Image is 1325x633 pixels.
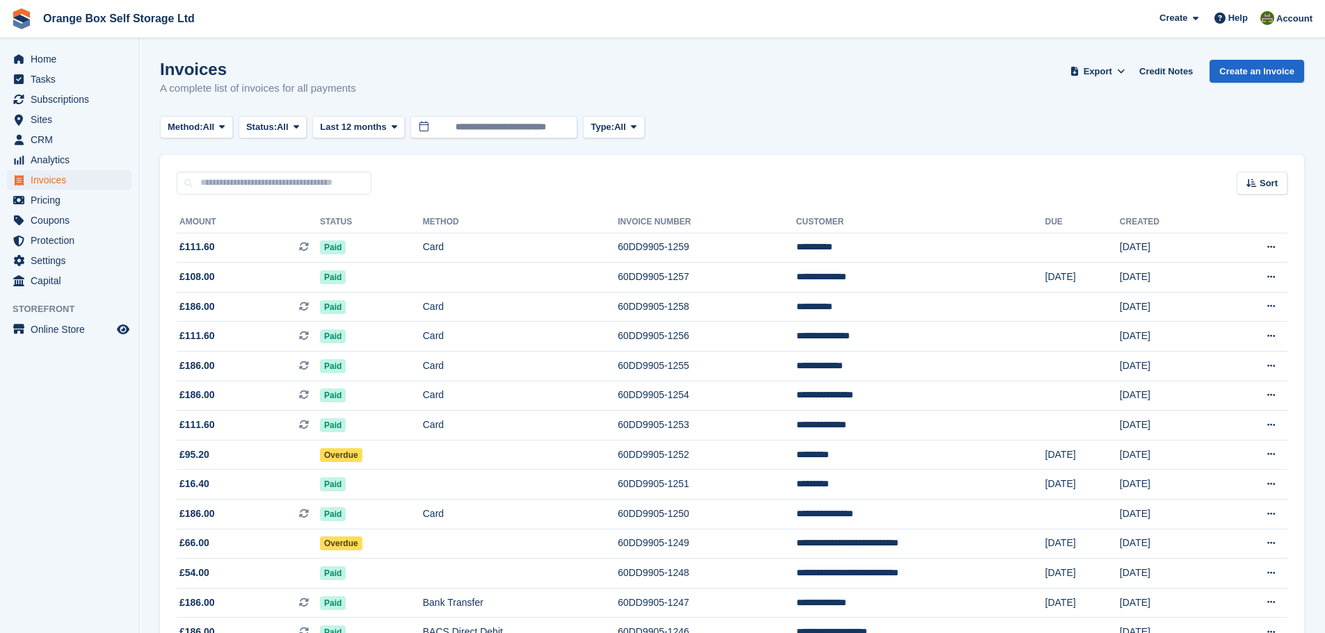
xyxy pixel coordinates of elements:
[618,500,796,529] td: 60DD9905-1250
[179,566,209,580] span: £54.00
[31,90,114,109] span: Subscriptions
[31,49,114,69] span: Home
[7,320,131,339] a: menu
[168,120,203,134] span: Method:
[320,507,346,521] span: Paid
[320,536,362,550] span: Overdue
[7,251,131,270] a: menu
[7,150,131,170] a: menu
[1120,529,1216,559] td: [DATE]
[618,529,796,559] td: 60DD9905-1249
[31,170,114,190] span: Invoices
[1045,211,1120,233] th: Due
[160,81,356,97] p: A complete list of invoices for all payments
[320,477,346,491] span: Paid
[320,240,346,254] span: Paid
[320,211,423,233] th: Status
[1120,322,1216,352] td: [DATE]
[320,596,346,610] span: Paid
[179,477,209,491] span: £16.40
[312,116,405,139] button: Last 12 months
[7,271,131,290] a: menu
[246,120,277,134] span: Status:
[179,359,215,373] span: £186.00
[11,8,32,29] img: stora-icon-8386f47178a22dfd0bd8f6a31ec36ba5ce8667c1dd55bd0f319d3a0aa187defe.svg
[179,418,215,432] span: £111.60
[618,352,796,381] td: 60DD9905-1255
[618,292,796,322] td: 60DD9905-1258
[320,566,346,580] span: Paid
[31,211,114,230] span: Coupons
[1067,60,1128,83] button: Export
[115,321,131,338] a: Preview store
[179,240,215,254] span: £111.60
[1228,11,1248,25] span: Help
[179,536,209,550] span: £66.00
[320,329,346,343] span: Paid
[1120,292,1216,322] td: [DATE]
[31,69,114,89] span: Tasks
[31,231,114,250] span: Protection
[7,69,131,89] a: menu
[31,271,114,290] span: Capital
[1045,440,1120,470] td: [DATE]
[618,233,796,263] td: 60DD9905-1259
[423,411,618,441] td: Card
[31,190,114,210] span: Pricing
[320,359,346,373] span: Paid
[618,470,796,500] td: 60DD9905-1251
[179,299,215,314] span: £186.00
[1120,411,1216,441] td: [DATE]
[320,270,346,284] span: Paid
[179,270,215,284] span: £108.00
[423,233,618,263] td: Card
[423,588,618,618] td: Bank Transfer
[1260,176,1278,190] span: Sort
[31,150,114,170] span: Analytics
[618,411,796,441] td: 60DD9905-1253
[31,320,114,339] span: Online Store
[618,322,796,352] td: 60DD9905-1256
[1120,588,1216,618] td: [DATE]
[31,110,114,129] span: Sites
[618,263,796,293] td: 60DD9905-1257
[1120,233,1216,263] td: [DATE]
[1210,60,1304,83] a: Create an Invoice
[160,116,233,139] button: Method: All
[583,116,644,139] button: Type: All
[31,251,114,270] span: Settings
[31,130,114,149] span: CRM
[7,231,131,250] a: menu
[160,60,356,79] h1: Invoices
[320,300,346,314] span: Paid
[1120,440,1216,470] td: [DATE]
[7,110,131,129] a: menu
[1045,470,1120,500] td: [DATE]
[423,500,618,529] td: Card
[1084,65,1112,79] span: Export
[423,292,618,322] td: Card
[1120,211,1216,233] th: Created
[796,211,1045,233] th: Customer
[203,120,215,134] span: All
[320,448,362,462] span: Overdue
[7,211,131,230] a: menu
[13,302,138,316] span: Storefront
[7,170,131,190] a: menu
[1120,559,1216,589] td: [DATE]
[179,388,215,402] span: £186.00
[179,329,215,343] span: £111.60
[7,130,131,149] a: menu
[1134,60,1198,83] a: Credit Notes
[277,120,289,134] span: All
[177,211,320,233] th: Amount
[1045,588,1120,618] td: [DATE]
[591,120,614,134] span: Type:
[1120,352,1216,381] td: [DATE]
[1120,500,1216,529] td: [DATE]
[7,90,131,109] a: menu
[423,211,618,233] th: Method
[618,211,796,233] th: Invoice Number
[1120,470,1216,500] td: [DATE]
[179,595,215,610] span: £186.00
